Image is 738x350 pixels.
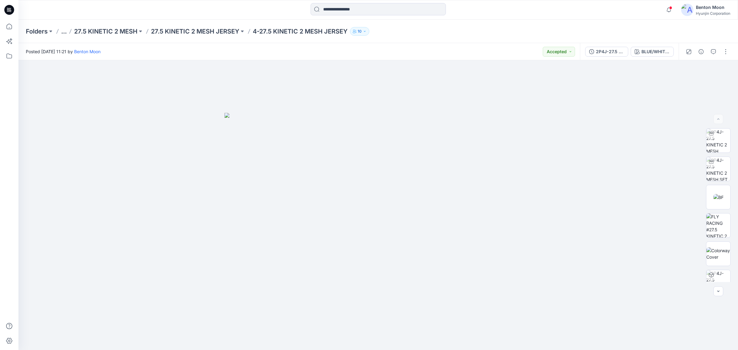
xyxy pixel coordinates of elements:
p: 4-27.5 KINETIC 2 MESH JERSEY [253,27,347,36]
div: 2P4J-27.5 KINETIC 2 MESH [596,48,624,55]
img: eyJhbGciOiJIUzI1NiIsImtpZCI6IjAiLCJzbHQiOiJzZXMiLCJ0eXAiOiJKV1QifQ.eyJkYXRhIjp7InR5cGUiOiJzdG9yYW... [224,113,532,350]
a: Folders [26,27,48,36]
div: Benton Moon [696,4,730,11]
img: 2P4J-27.5 KINETIC 2 MESH BLUE/WHITE/BLACK [706,270,730,294]
img: avatar [681,4,693,16]
button: BLUE/WHITE/BLACK [631,47,674,57]
button: ... [61,27,67,36]
div: Hyunjin Corporation [696,11,730,16]
img: FLY RACING #27.5 KINETIC 2 MESH JERSEY (S-2XL) 25.06.26 LAYOUT [706,213,730,237]
button: 10 [350,27,369,36]
span: Posted [DATE] 11:21 by [26,48,101,55]
a: Benton Moon [74,49,101,54]
a: 27.5 KINETIC 2 MESH [74,27,137,36]
img: 2P4J-27.5 KINETIC 2 MESH SET [706,157,730,181]
img: Colorway Cover [706,247,730,260]
img: BF [713,194,724,201]
button: 2P4J-27.5 KINETIC 2 MESH [585,47,628,57]
button: Details [696,47,706,57]
p: 10 [358,28,362,35]
img: 2P4J-27.5 KINETIC 2 MESH JERSEY [706,129,730,153]
div: BLUE/WHITE/BLACK [641,48,670,55]
a: 27.5 KINETIC 2 MESH JERSEY [151,27,239,36]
